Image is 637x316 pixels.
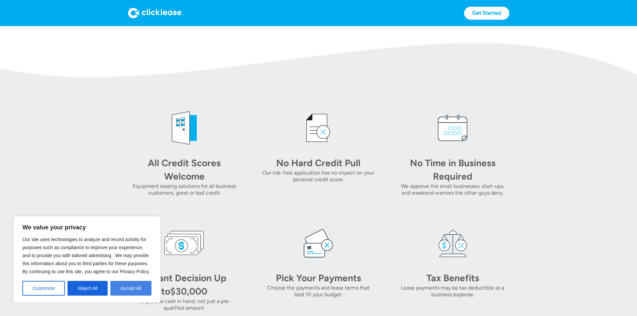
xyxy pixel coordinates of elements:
[262,170,375,183] div: Our risk-free application has no impact on your personal credit score.
[22,223,151,231] p: We value your privacy
[142,272,226,297] div: Instant Decision Up to
[13,216,161,303] div: We value your privacy
[406,156,500,183] div: No Time in Business Required
[464,7,509,20] a: Get Started
[298,223,338,263] img: card icon
[433,108,473,148] img: calendar icon
[272,271,365,285] div: Pick Your Payments
[298,108,338,148] img: credit icon
[164,223,204,263] img: money icon
[110,281,151,296] button: Accept All
[164,108,204,148] img: welcome icon
[433,223,473,263] img: tax icon
[137,156,231,183] div: All Credit Scores Welcome
[406,271,500,285] div: Tax Benefits
[128,183,241,196] div: Equipment leasing solutions for all business customers, great or bad credit.
[22,281,65,296] button: Customize
[396,183,509,196] div: We approve the small businesses, start-ups, and weekend warriors the other guys deny.
[262,285,375,298] div: Choose the payments and lease terms that best fit your budget.
[170,286,207,297] div: $30,000
[128,298,241,311] div: As good as cash in hand, not just a pre-qualified amount.
[68,281,108,296] button: Reject All
[396,285,509,298] div: Lease payments may be tax deductible as a business expense.
[128,8,182,18] img: Logo
[22,237,150,274] span: Our site uses technologies to analyze and record activity for purposes such as compliance to impr...
[272,156,365,170] div: No Hard Credit Pull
